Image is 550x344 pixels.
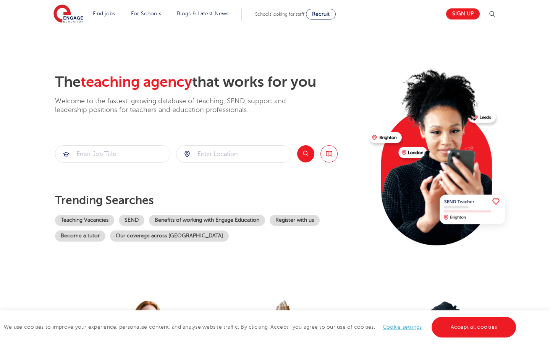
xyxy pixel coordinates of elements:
a: Register with us [270,215,320,226]
p: Trending searches [55,193,363,207]
a: Blogs & Latest News [177,11,229,16]
a: Cookie settings [383,324,422,330]
a: Our coverage across [GEOGRAPHIC_DATA] [110,230,229,242]
img: Engage Education [53,5,83,24]
a: For Schools [131,11,161,16]
a: Sign up [446,8,480,19]
a: Become a tutor [55,230,105,242]
button: Search [297,145,314,162]
a: Accept all cookies [432,317,516,338]
span: Recruit [312,11,330,17]
input: Submit [55,146,170,162]
input: Submit [176,146,291,162]
p: Welcome to the fastest-growing database of teaching, SEND, support and leadership positions for t... [55,97,307,115]
div: Submit [55,145,170,163]
h2: The that works for you [55,73,363,91]
span: teaching agency [81,74,192,90]
a: SEND [119,215,144,226]
span: We use cookies to improve your experience, personalise content, and analyse website traffic. By c... [4,324,518,330]
a: Benefits of working with Engage Education [149,215,265,226]
a: Teaching Vacancies [55,215,114,226]
a: Recruit [306,9,336,19]
div: Submit [176,145,291,163]
span: Schools looking for staff [255,11,304,17]
a: Find jobs [93,11,115,16]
